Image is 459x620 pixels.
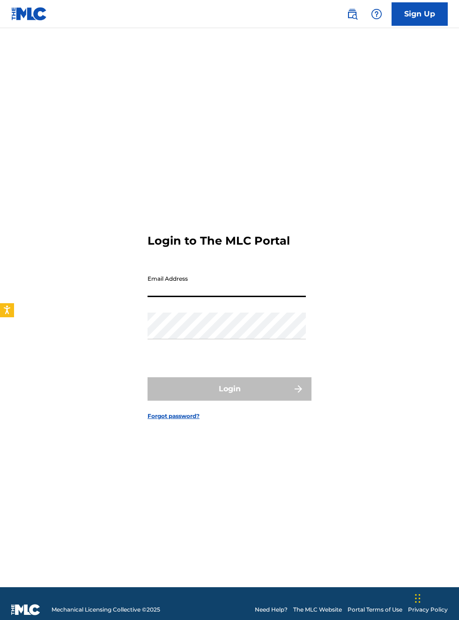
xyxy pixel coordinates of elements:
[52,605,160,614] span: Mechanical Licensing Collective © 2025
[293,605,342,614] a: The MLC Website
[347,8,358,20] img: search
[371,8,382,20] img: help
[408,605,448,614] a: Privacy Policy
[148,412,200,420] a: Forgot password?
[415,584,421,613] div: Drag
[11,604,40,615] img: logo
[148,234,290,248] h3: Login to The MLC Portal
[11,7,47,21] img: MLC Logo
[343,5,362,23] a: Public Search
[255,605,288,614] a: Need Help?
[412,575,459,620] iframe: Chat Widget
[348,605,402,614] a: Portal Terms of Use
[367,5,386,23] div: Help
[392,2,448,26] a: Sign Up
